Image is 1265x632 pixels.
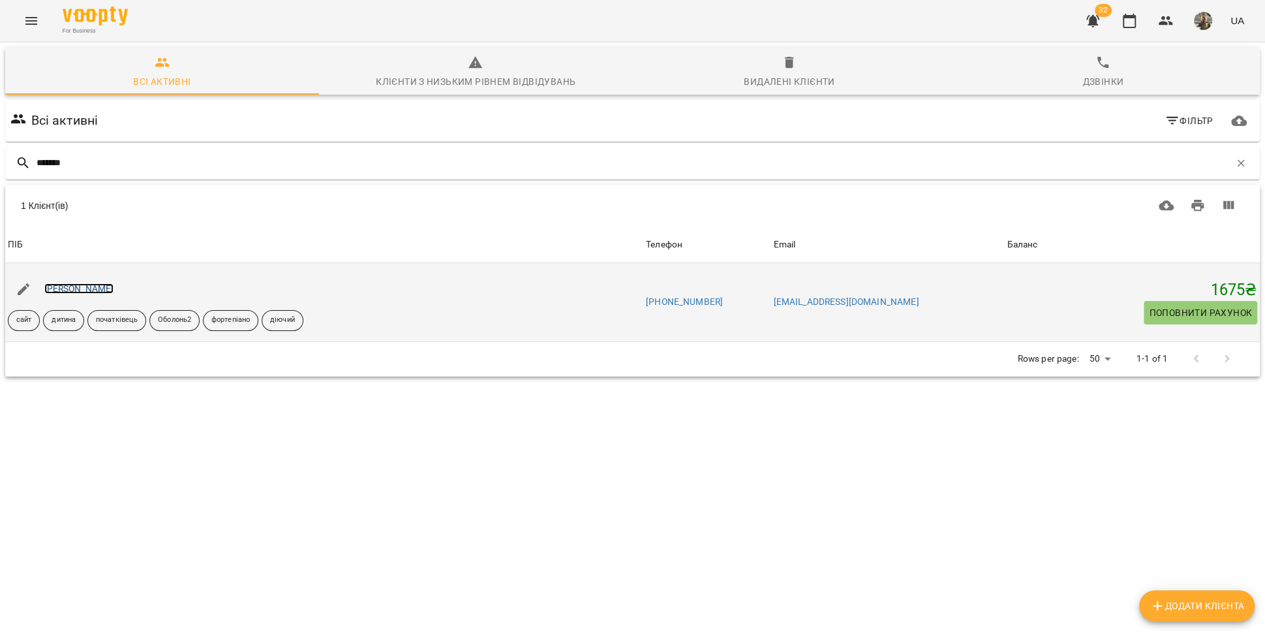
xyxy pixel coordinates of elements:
[8,237,23,253] div: Sort
[43,310,84,331] div: дитина
[1225,8,1249,33] button: UA
[646,237,682,253] div: Sort
[1007,237,1037,253] div: Sort
[646,296,723,307] a: [PHONE_NUMBER]
[1213,190,1244,221] button: Вигляд колонок
[646,237,768,253] span: Телефон
[63,27,128,35] span: For Business
[149,310,200,331] div: Оболонь2
[1136,353,1168,366] p: 1-1 of 1
[1159,109,1219,133] button: Фільтр
[1007,237,1257,253] span: Баланс
[1084,349,1115,368] div: 50
[8,310,40,331] div: сайт
[773,296,919,307] a: [EMAIL_ADDRESS][DOMAIN_NAME]
[744,74,834,89] div: Видалені клієнти
[1182,190,1213,221] button: Друк
[1144,301,1257,324] button: Поповнити рахунок
[96,315,138,326] p: початківець
[158,315,191,326] p: Оболонь2
[1017,353,1078,366] p: Rows per page:
[1082,74,1123,89] div: Дзвінки
[52,315,76,326] p: дитина
[87,310,146,331] div: початківець
[1194,12,1212,30] img: d95d3a1f5a58f9939815add2f0358ac8.jpg
[646,237,682,253] div: Телефон
[8,237,641,253] span: ПІБ
[262,310,303,331] div: діючий
[1149,305,1252,321] span: Поповнити рахунок
[5,185,1260,227] div: Table Toolbar
[31,110,99,131] h6: Всі активні
[773,237,795,253] div: Sort
[16,5,47,37] button: Menu
[16,315,31,326] p: сайт
[1165,113,1213,129] span: Фільтр
[1230,14,1244,27] span: UA
[8,237,23,253] div: ПІБ
[44,283,114,294] a: [PERSON_NAME]
[773,237,1001,253] span: Email
[270,315,295,326] p: діючий
[376,74,575,89] div: Клієнти з низьким рівнем відвідувань
[1151,190,1182,221] button: Завантажити CSV
[1007,280,1257,300] h5: 1675 ₴
[211,315,250,326] p: фортепіано
[21,199,609,212] div: 1 Клієнт(ів)
[773,237,795,253] div: Email
[203,310,258,331] div: фортепіано
[1095,4,1112,17] span: 32
[1007,237,1037,253] div: Баланс
[133,74,191,89] div: Всі активні
[63,7,128,25] img: Voopty Logo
